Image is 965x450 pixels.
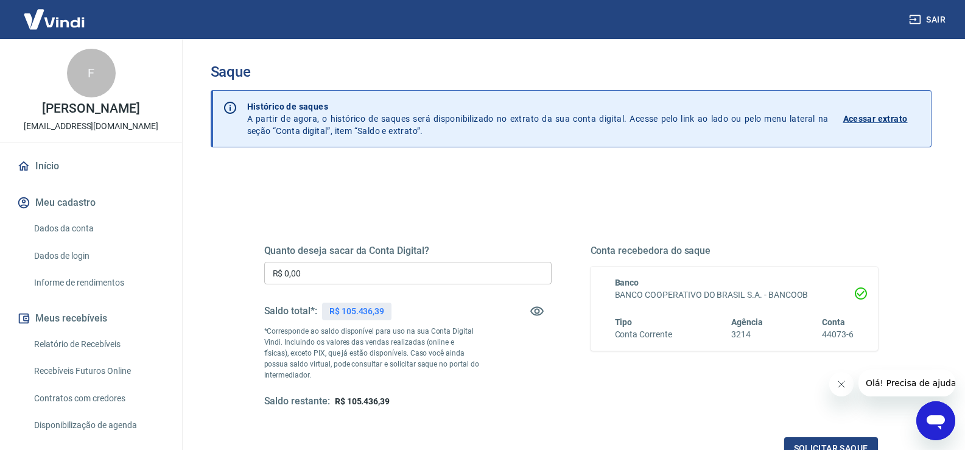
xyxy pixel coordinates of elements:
[29,386,167,411] a: Contratos com credores
[211,63,932,80] h3: Saque
[247,100,829,137] p: A partir de agora, o histórico de saques será disponibilizado no extrato da sua conta digital. Ac...
[15,305,167,332] button: Meus recebíveis
[916,401,955,440] iframe: Botão para abrir a janela de mensagens
[24,120,158,133] p: [EMAIL_ADDRESS][DOMAIN_NAME]
[15,153,167,180] a: Início
[42,102,139,115] p: [PERSON_NAME]
[15,189,167,216] button: Meu cadastro
[615,278,639,287] span: Banco
[264,326,480,381] p: *Corresponde ao saldo disponível para uso na sua Conta Digital Vindi. Incluindo os valores das ve...
[264,305,317,317] h5: Saldo total*:
[615,289,854,301] h6: BANCO COOPERATIVO DO BRASIL S.A. - BANCOOB
[7,9,102,18] span: Olá! Precisa de ajuda?
[843,100,921,137] a: Acessar extrato
[843,113,908,125] p: Acessar extrato
[591,245,878,257] h5: Conta recebedora do saque
[335,396,390,406] span: R$ 105.436,39
[67,49,116,97] div: F
[329,305,384,318] p: R$ 105.436,39
[264,245,552,257] h5: Quanto deseja sacar da Conta Digital?
[29,216,167,241] a: Dados da conta
[15,1,94,38] img: Vindi
[29,332,167,357] a: Relatório de Recebíveis
[822,317,845,327] span: Conta
[264,395,330,408] h5: Saldo restante:
[615,328,672,341] h6: Conta Corrente
[731,328,763,341] h6: 3214
[829,372,854,396] iframe: Fechar mensagem
[822,328,854,341] h6: 44073-6
[29,270,167,295] a: Informe de rendimentos
[858,370,955,396] iframe: Mensagem da empresa
[29,413,167,438] a: Disponibilização de agenda
[29,244,167,269] a: Dados de login
[29,359,167,384] a: Recebíveis Futuros Online
[731,317,763,327] span: Agência
[247,100,829,113] p: Histórico de saques
[907,9,950,31] button: Sair
[615,317,633,327] span: Tipo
